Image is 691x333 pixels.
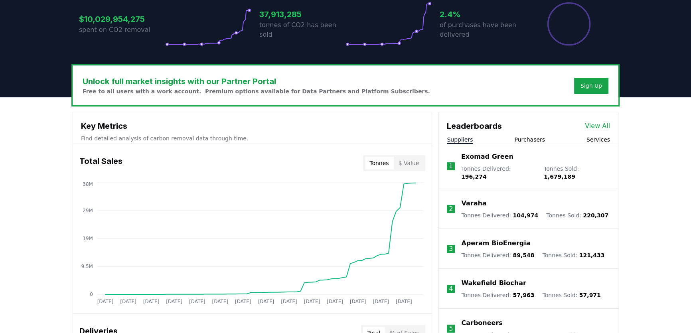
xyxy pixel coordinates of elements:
tspan: [DATE] [373,299,389,304]
span: 104,974 [513,212,538,219]
span: 121,433 [579,252,605,258]
tspan: [DATE] [235,299,251,304]
tspan: [DATE] [212,299,229,304]
a: Aperam BioEnergia [461,238,530,248]
tspan: [DATE] [166,299,182,304]
h3: 37,913,285 [259,8,345,20]
p: 4 [449,284,453,294]
button: Tonnes [365,157,393,169]
p: Tonnes Delivered : [461,165,536,181]
h3: Key Metrics [81,120,424,132]
span: 220,307 [583,212,608,219]
span: 57,971 [579,292,601,298]
button: $ Value [394,157,424,169]
p: Find detailed analysis of carbon removal data through time. [81,134,424,142]
a: View All [585,121,610,131]
p: Tonnes Delivered : [461,291,534,299]
a: Wakefield Biochar [461,278,526,288]
p: Tonnes Sold : [544,165,610,181]
p: Tonnes Sold : [542,291,600,299]
button: Suppliers [447,136,473,144]
tspan: [DATE] [97,299,114,304]
tspan: [DATE] [396,299,412,304]
button: Services [586,136,610,144]
h3: Unlock full market insights with our Partner Portal [83,75,430,87]
p: Free to all users with a work account. Premium options available for Data Partners and Platform S... [83,87,430,95]
p: Tonnes Delivered : [461,211,538,219]
a: Sign Up [580,82,602,90]
a: Varaha [461,199,486,208]
tspan: [DATE] [143,299,160,304]
button: Sign Up [574,78,608,94]
tspan: [DATE] [327,299,344,304]
p: 3 [449,244,453,254]
tspan: 9.5M [81,264,93,269]
p: of purchases have been delivered [440,20,526,39]
tspan: 29M [83,208,93,213]
tspan: [DATE] [281,299,297,304]
p: 1 [449,162,453,171]
tspan: 0 [90,292,93,297]
p: Tonnes Sold : [542,251,604,259]
p: spent on CO2 removal [79,25,165,35]
a: Carboneers [461,318,502,328]
tspan: 38M [83,181,93,187]
span: 57,963 [513,292,534,298]
span: 1,679,189 [544,173,575,180]
h3: 2.4% [440,8,526,20]
span: 196,274 [461,173,487,180]
p: tonnes of CO2 has been sold [259,20,345,39]
div: Percentage of sales delivered [547,2,591,46]
tspan: [DATE] [304,299,320,304]
tspan: [DATE] [258,299,274,304]
p: Tonnes Delivered : [461,251,534,259]
h3: Total Sales [79,155,122,171]
tspan: 19M [83,236,93,241]
a: Exomad Green [461,152,513,162]
span: 89,548 [513,252,534,258]
tspan: [DATE] [189,299,205,304]
p: 2 [449,204,453,214]
tspan: [DATE] [350,299,366,304]
button: Purchasers [514,136,545,144]
p: Tonnes Sold : [546,211,608,219]
h3: $10,029,954,275 [79,13,165,25]
h3: Leaderboards [447,120,502,132]
tspan: [DATE] [120,299,136,304]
